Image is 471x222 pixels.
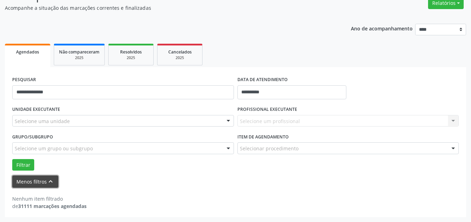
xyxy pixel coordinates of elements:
span: Não compareceram [59,49,100,55]
span: Agendados [16,49,39,55]
span: Selecionar procedimento [240,145,299,152]
div: 2025 [59,55,100,60]
button: Menos filtroskeyboard_arrow_up [12,176,58,188]
label: Grupo/Subgrupo [12,131,53,142]
span: Selecione uma unidade [15,117,70,125]
strong: 31111 marcações agendadas [18,203,87,209]
label: UNIDADE EXECUTANTE [12,104,60,115]
label: PROFISSIONAL EXECUTANTE [237,104,297,115]
div: de [12,202,87,210]
div: 2025 [113,55,148,60]
i: keyboard_arrow_up [47,178,54,185]
p: Acompanhe a situação das marcações correntes e finalizadas [5,4,328,12]
label: DATA DE ATENDIMENTO [237,74,288,85]
span: Cancelados [168,49,192,55]
div: 2025 [162,55,197,60]
span: Resolvidos [120,49,142,55]
label: Item de agendamento [237,131,289,142]
div: Nenhum item filtrado [12,195,87,202]
label: PESQUISAR [12,74,36,85]
button: Filtrar [12,159,34,171]
span: Selecione um grupo ou subgrupo [15,145,93,152]
p: Ano de acompanhamento [351,24,413,33]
